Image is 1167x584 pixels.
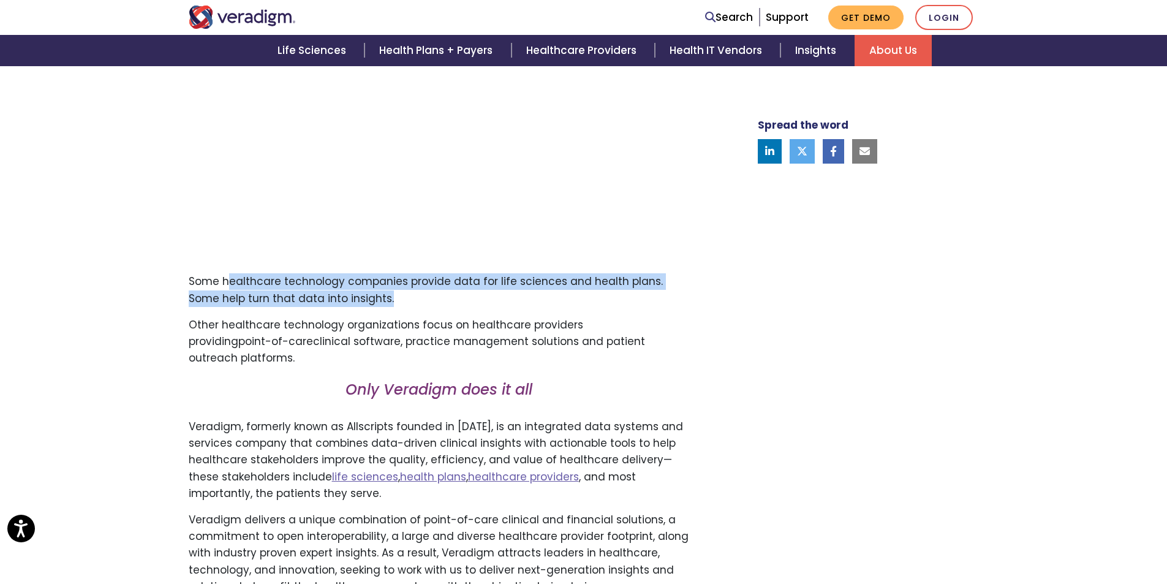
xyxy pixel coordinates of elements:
[855,35,932,66] a: About Us
[364,35,511,66] a: Health Plans + Payers
[512,35,655,66] a: Healthcare Providers
[766,10,809,25] a: Support
[189,419,689,502] p: Veradigm, formerly known as Allscripts founded in [DATE], is an integrated data systems and servi...
[705,9,753,26] a: Search
[780,35,855,66] a: Insights
[915,5,973,30] a: Login
[332,469,398,484] a: life sciences
[189,6,296,29] img: Veradigm logo
[189,273,689,306] p: Some healthcare technology companies provide data for life sciences and health plans. Some help t...
[828,6,904,29] a: Get Demo
[263,35,364,66] a: Life Sciences
[189,317,689,367] p: Other healthcare technology organizations focus on healthcare providers providing clinical softwa...
[238,334,313,349] span: point-of-care
[758,118,848,132] strong: Spread the word
[346,379,532,400] em: Only Veradigm does it all
[655,35,780,66] a: Health IT Vendors
[468,469,579,484] a: healthcare providers
[400,469,466,484] a: health plans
